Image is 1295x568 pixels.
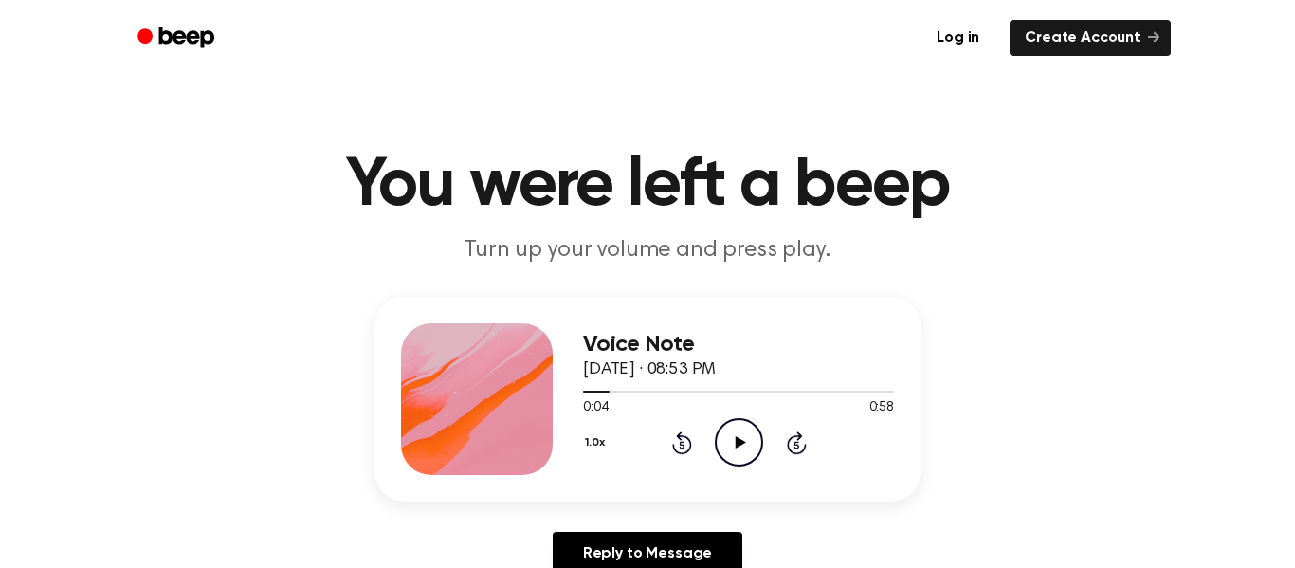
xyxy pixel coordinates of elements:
span: [DATE] · 08:53 PM [583,361,716,378]
h1: You were left a beep [162,152,1133,220]
a: Beep [124,20,231,57]
span: 0:04 [583,398,608,418]
p: Turn up your volume and press play. [283,235,1012,266]
h3: Voice Note [583,332,894,357]
a: Create Account [1010,20,1171,56]
a: Log in [918,16,998,60]
span: 0:58 [869,398,894,418]
button: 1.0x [583,427,611,459]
